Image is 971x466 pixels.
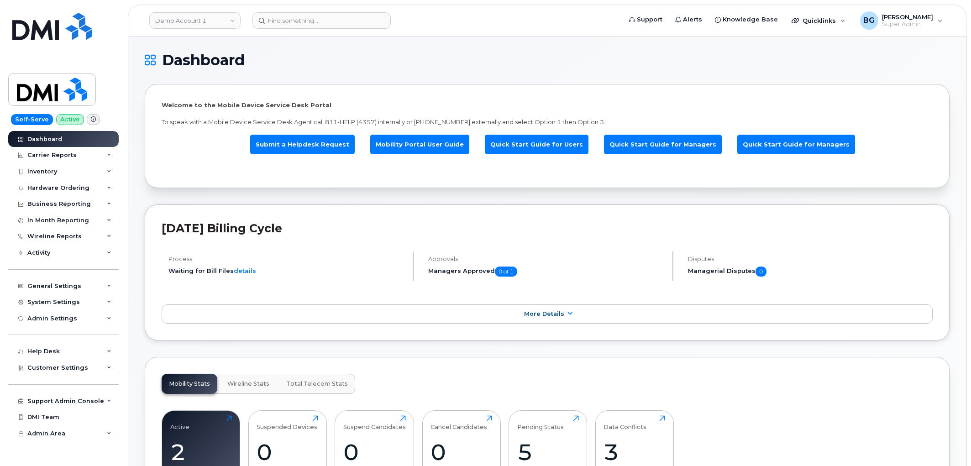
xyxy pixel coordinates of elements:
[430,415,487,430] div: Cancel Candidates
[170,415,189,430] div: Active
[604,415,646,430] div: Data Conflicts
[343,439,406,466] div: 0
[430,439,492,466] div: 0
[168,267,405,275] li: Waiting for Bill Files
[756,267,766,277] span: 0
[495,267,517,277] span: 0 of 1
[604,439,665,466] div: 3
[234,267,256,274] a: details
[517,415,564,430] div: Pending Status
[428,267,665,277] h5: Managers Approved
[524,310,564,317] span: More Details
[517,439,579,466] div: 5
[162,101,933,110] p: Welcome to the Mobile Device Service Desk Portal
[688,267,933,277] h5: Managerial Disputes
[162,221,933,235] h2: [DATE] Billing Cycle
[287,380,348,387] span: Total Telecom Stats
[257,439,318,466] div: 0
[162,53,245,67] span: Dashboard
[485,135,588,154] a: Quick Start Guide for Users
[227,380,269,387] span: Wireline Stats
[257,415,317,430] div: Suspended Devices
[168,256,405,262] h4: Process
[737,135,855,154] a: Quick Start Guide for Managers
[162,118,933,126] p: To speak with a Mobile Device Service Desk Agent call 811-HELP (4357) internally or [PHONE_NUMBER...
[370,135,469,154] a: Mobility Portal User Guide
[688,256,933,262] h4: Disputes
[170,439,232,466] div: 2
[250,135,355,154] a: Submit a Helpdesk Request
[428,256,665,262] h4: Approvals
[604,135,722,154] a: Quick Start Guide for Managers
[343,415,406,430] div: Suspend Candidates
